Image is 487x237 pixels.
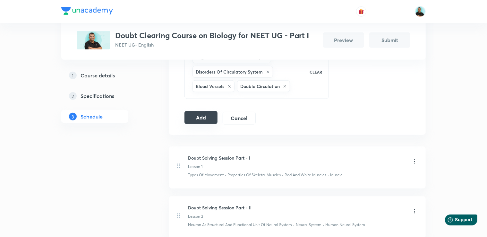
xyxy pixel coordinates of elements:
p: Red And White Muscles [285,172,326,178]
p: Neural System [296,222,321,228]
button: Add [184,111,218,124]
p: NEET UG • English [115,41,309,48]
p: Human Neural System [325,222,365,228]
div: · [225,172,226,178]
h5: Course details [81,72,115,79]
img: dots [177,213,180,218]
p: 2 [69,92,77,100]
h5: Schedule [81,113,103,120]
div: · [323,222,324,228]
h6: Double Circulation [240,83,280,90]
p: Neuron As Structural And Functional Unit Of Neural System [188,222,292,228]
h3: Doubt Clearing Course on Biology for NEET UG - Part I [115,31,309,40]
p: Types Of Movement [188,172,224,178]
div: · [293,222,295,228]
iframe: Help widget launcher [430,212,480,230]
h6: Blood Vessels [196,83,224,90]
button: Preview [323,32,364,48]
div: · [328,172,329,178]
p: Lesson 2 [188,214,203,219]
a: 1Course details [61,69,149,82]
p: Properties Of Skeletal Muscles [227,172,281,178]
p: Muscle [330,172,343,178]
a: Company Logo [61,7,113,16]
h6: Disorders Of Circulatory System [196,68,263,75]
img: avatar [358,9,364,14]
button: avatar [356,6,366,17]
p: CLEAR [310,69,322,75]
h6: Doubt Solving Session Part - I [188,154,250,161]
img: dots [177,163,180,168]
p: 3 [69,113,77,120]
img: D93F29CD-6D0C-4D80-A410-D4CE3268CC76_plus.png [77,31,110,49]
h5: Specifications [81,92,114,100]
h6: Doubt Solving Session Part - II [188,204,252,211]
div: · [282,172,283,178]
img: Company Logo [61,7,113,15]
a: 2Specifications [61,90,149,102]
button: Submit [369,32,410,48]
button: Cancel [223,112,256,125]
img: Abhishek Agnihotri [415,6,426,17]
p: Lesson 1 [188,164,202,170]
p: 1 [69,72,77,79]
